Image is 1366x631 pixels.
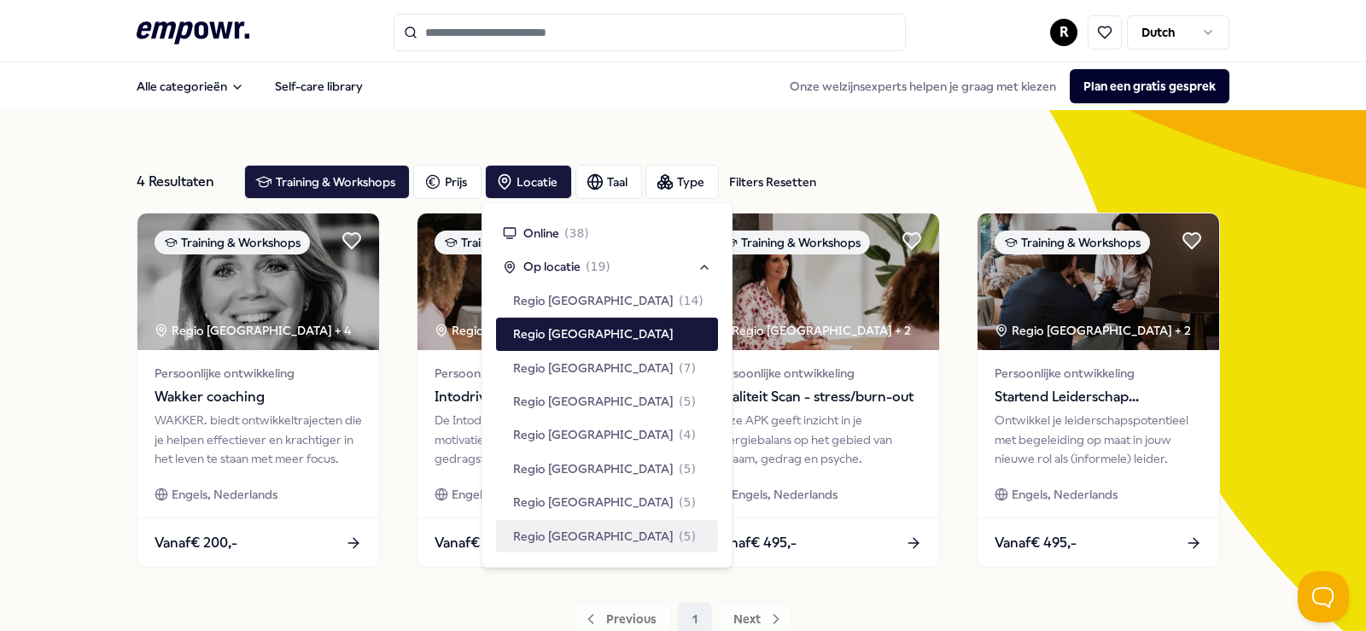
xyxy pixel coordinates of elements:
div: De Intodrives brengt je intrinsieke motivatie, talenten, gedragsvoorkeuren en ontwikkelbehoefte i... [435,411,642,468]
span: Regio [GEOGRAPHIC_DATA] [513,392,674,411]
span: Engels, Nederlands [1012,485,1118,504]
span: ( 5 ) [679,493,696,511]
button: Plan een gratis gesprek [1070,69,1229,103]
span: Regio [GEOGRAPHIC_DATA] [513,527,674,546]
div: Suggestions [496,217,718,553]
span: Persoonlijkheidstesten [435,364,642,383]
div: Training & Workshops [155,231,310,254]
span: Regio [GEOGRAPHIC_DATA] [513,425,674,444]
a: Self-care library [261,69,377,103]
span: ( 5 ) [679,459,696,478]
button: Type [645,165,719,199]
span: ( 14 ) [679,291,703,310]
span: ( 19 ) [586,257,610,276]
button: R [1050,19,1077,46]
span: Vanaf € 200,- [155,532,237,554]
span: ( 5 ) [679,392,696,411]
span: Vanaf € 495,- [435,532,517,554]
span: Regio [GEOGRAPHIC_DATA] [513,324,674,343]
span: Engels, Nederlands [452,485,557,504]
input: Search for products, categories or subcategories [394,14,906,51]
span: ( 4 ) [679,425,696,444]
span: Engels, Nederlands [172,485,277,504]
a: package imageTraining & WorkshopsRegio [GEOGRAPHIC_DATA] + 2Persoonlijke ontwikkelingVitaliteit S... [697,213,940,568]
div: Ontwikkel je leiderschapspotentieel met begeleiding op maat in jouw nieuwe rol als (informele) le... [995,411,1202,468]
a: package imageTraining & WorkshopsRegio [GEOGRAPHIC_DATA] + 4Persoonlijke ontwikkelingWakker coach... [137,213,380,568]
span: Wakker coaching [155,386,362,408]
div: Regio [GEOGRAPHIC_DATA] + 2 [435,321,631,340]
div: 4 Resultaten [137,165,231,199]
span: Persoonlijke ontwikkeling [155,364,362,383]
span: Persoonlijke ontwikkeling [995,364,1202,383]
div: Training & Workshops [715,231,870,254]
span: Vitaliteit Scan - stress/burn-out [715,386,922,408]
span: Regio [GEOGRAPHIC_DATA] [513,291,674,310]
span: Regio [GEOGRAPHIC_DATA] [513,493,674,511]
span: ( 7 ) [679,359,696,377]
div: Training & Workshops [995,231,1150,254]
span: Persoonlijke ontwikkeling [715,364,922,383]
span: Op locatie [523,257,581,276]
span: Online [523,224,559,242]
span: Startend Leiderschap Programma [995,386,1202,408]
a: package imageTraining & WorkshopsRegio [GEOGRAPHIC_DATA] + 2PersoonlijkheidstestenIntodrives Drij... [417,213,660,568]
div: Deze APK geeft inzicht in je energiebalans op het gebied van lichaam, gedrag en psyche. [715,411,922,468]
div: Training & Workshops [435,231,590,254]
img: package image [137,213,379,350]
nav: Main [123,69,377,103]
button: Locatie [485,165,572,199]
div: Regio [GEOGRAPHIC_DATA] + 2 [715,321,911,340]
button: Training & Workshops [244,165,410,199]
span: Vanaf € 495,- [995,532,1077,554]
div: Regio [GEOGRAPHIC_DATA] + 2 [995,321,1191,340]
button: Taal [575,165,642,199]
span: Engels, Nederlands [732,485,838,504]
button: Alle categorieën [123,69,258,103]
button: Prijs [413,165,482,199]
img: package image [417,213,659,350]
div: WAKKER. biedt ontwikkeltrajecten die je helpen effectiever en krachtiger in het leven te staan me... [155,411,362,468]
iframe: Help Scout Beacon - Open [1298,571,1349,622]
div: Onze welzijnsexperts helpen je graag met kiezen [776,69,1229,103]
span: ( 5 ) [679,527,696,546]
span: Regio [GEOGRAPHIC_DATA] [513,359,674,377]
a: package imageTraining & WorkshopsRegio [GEOGRAPHIC_DATA] + 2Persoonlijke ontwikkelingStartend Lei... [977,213,1220,568]
span: Intodrives Drijfveren Scan [435,386,642,408]
div: Filters Resetten [729,172,816,191]
img: package image [978,213,1219,350]
div: Regio [GEOGRAPHIC_DATA] + 4 [155,321,351,340]
span: Regio [GEOGRAPHIC_DATA] [513,459,674,478]
img: package image [698,213,939,350]
span: ( 38 ) [564,224,589,242]
span: Vanaf € 495,- [715,532,797,554]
